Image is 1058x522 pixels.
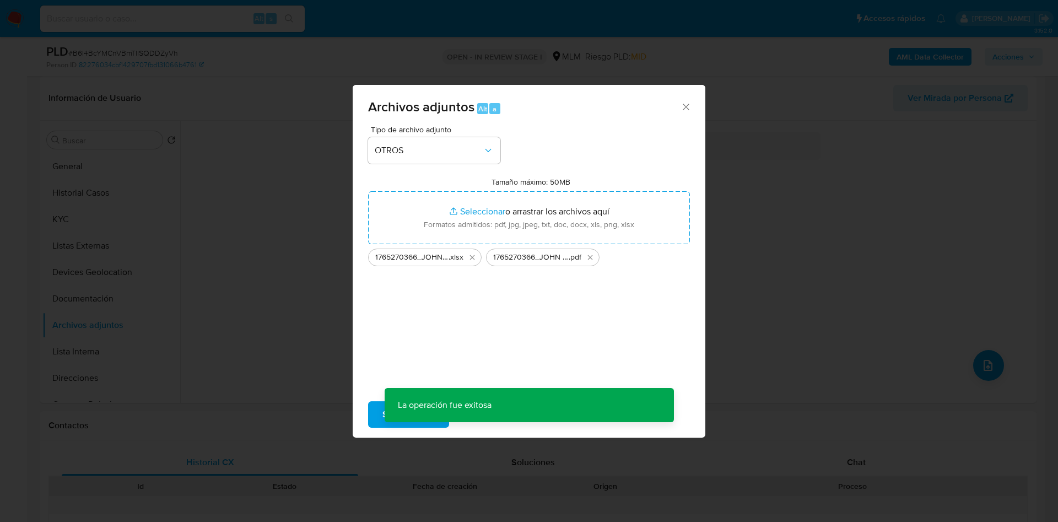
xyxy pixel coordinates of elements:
[368,401,449,428] button: Subir archivo
[371,126,503,133] span: Tipo de archivo adjunto
[492,177,570,187] label: Tamaño máximo: 50MB
[681,101,690,111] button: Cerrar
[375,252,449,263] span: 1765270366_JOHN [PERSON_NAME] MURNIK_JUL25
[478,104,487,114] span: Alt
[375,145,483,156] span: OTROS
[368,97,474,116] span: Archivos adjuntos
[584,251,597,264] button: Eliminar 1765270366_JOHN CHRISTOPHER MURNIK_JUL25.pdf
[382,402,435,427] span: Subir archivo
[368,137,500,164] button: OTROS
[368,244,690,266] ul: Archivos seleccionados
[493,104,496,114] span: a
[493,252,569,263] span: 1765270366_JOHN [PERSON_NAME] MURNIK_JUL25
[449,252,463,263] span: .xlsx
[468,402,504,427] span: Cancelar
[466,251,479,264] button: Eliminar 1765270366_JOHN CHRISTOPHER MURNIK_JUL25.xlsx
[385,388,505,422] p: La operación fue exitosa
[569,252,581,263] span: .pdf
